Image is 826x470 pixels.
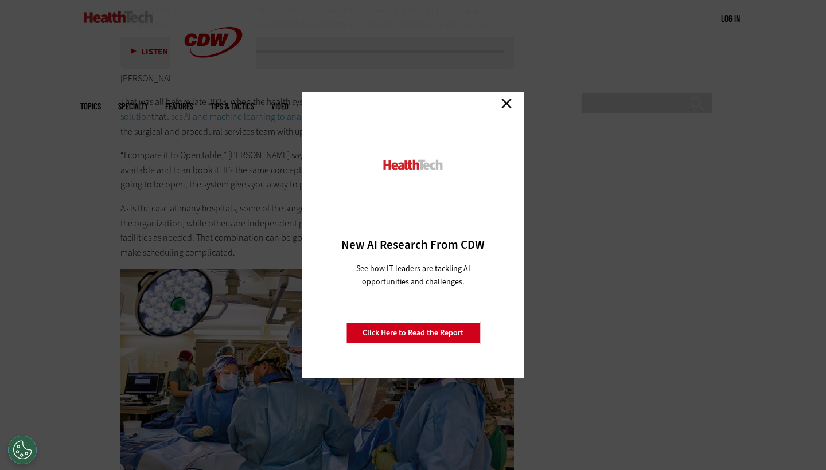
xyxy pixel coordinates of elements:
[8,436,37,464] button: Open Preferences
[382,159,445,171] img: HealthTech_0.png
[322,237,504,253] h3: New AI Research From CDW
[8,436,37,464] div: Cookies Settings
[498,95,515,112] a: Close
[346,322,480,344] a: Click Here to Read the Report
[342,262,484,288] p: See how IT leaders are tackling AI opportunities and challenges.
